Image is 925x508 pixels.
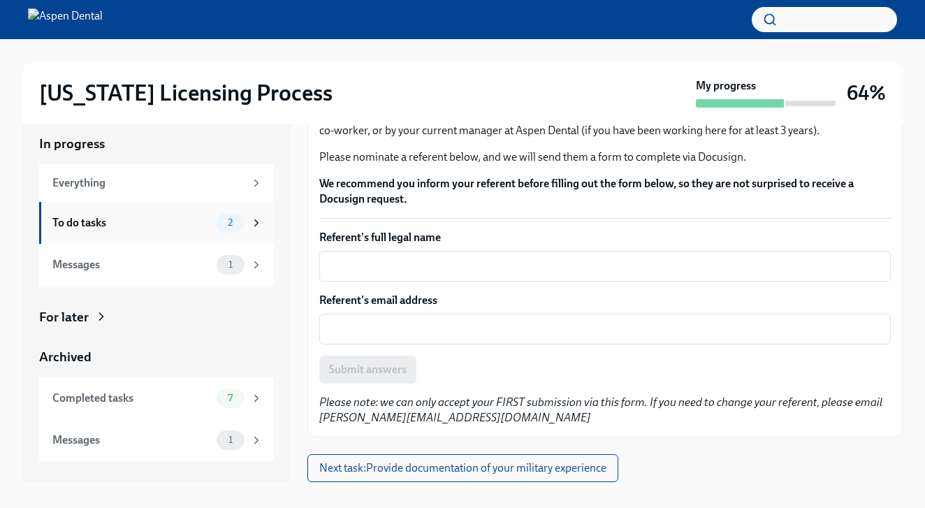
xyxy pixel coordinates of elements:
[319,177,854,205] strong: We recommend you inform your referent before filling out the form below, so they are not surprise...
[39,79,333,107] h2: [US_STATE] Licensing Process
[39,244,274,286] a: Messages1
[219,217,241,228] span: 2
[28,8,103,31] img: Aspen Dental
[39,308,89,326] div: For later
[39,308,274,326] a: For later
[39,348,274,366] a: Archived
[307,454,618,482] button: Next task:Provide documentation of your military experience
[39,164,274,202] a: Everything
[220,435,241,445] span: 1
[319,150,891,165] p: Please nominate a referent below, and we will send them a form to complete via Docusign.
[52,175,245,191] div: Everything
[847,80,886,106] h3: 64%
[52,257,211,273] div: Messages
[319,230,891,245] label: Referent's full legal name
[39,377,274,419] a: Completed tasks7
[39,419,274,461] a: Messages1
[319,293,891,308] label: Referent's email address
[219,393,241,403] span: 7
[319,395,882,424] em: Please note: we can only accept your FIRST submission via this form. If you need to change your r...
[220,259,241,270] span: 1
[696,78,756,94] strong: My progress
[39,202,274,244] a: To do tasks2
[52,215,211,231] div: To do tasks
[39,135,274,153] a: In progress
[319,461,606,475] span: Next task : Provide documentation of your military experience
[52,433,211,448] div: Messages
[52,391,211,406] div: Completed tasks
